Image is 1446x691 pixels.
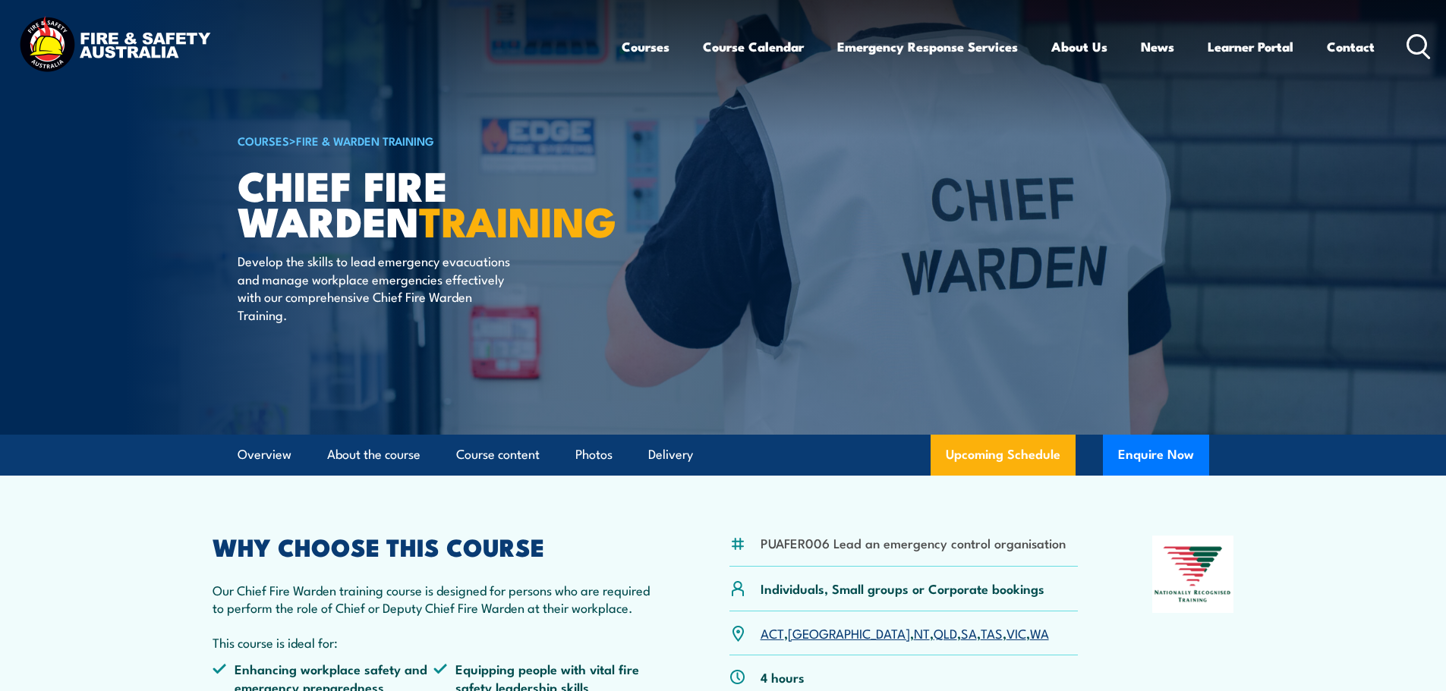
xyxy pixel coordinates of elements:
[238,167,613,237] h1: Chief Fire Warden
[213,633,656,651] p: This course is ideal for:
[213,581,656,617] p: Our Chief Fire Warden training course is designed for persons who are required to perform the rol...
[934,623,957,642] a: QLD
[703,27,804,67] a: Course Calendar
[1051,27,1107,67] a: About Us
[1152,536,1234,613] img: Nationally Recognised Training logo.
[1327,27,1375,67] a: Contact
[761,668,805,686] p: 4 hours
[761,579,1044,597] p: Individuals, Small groups or Corporate bookings
[1030,623,1049,642] a: WA
[1208,27,1293,67] a: Learner Portal
[1141,27,1174,67] a: News
[788,623,910,642] a: [GEOGRAPHIC_DATA]
[981,623,1003,642] a: TAS
[238,252,515,323] p: Develop the skills to lead emergency evacuations and manage workplace emergencies effectively wit...
[931,435,1076,476] a: Upcoming Schedule
[213,536,656,557] h2: WHY CHOOSE THIS COURSE
[327,435,421,475] a: About the course
[648,435,693,475] a: Delivery
[761,534,1066,551] li: PUAFER006 Lead an emergency control organisation
[1007,623,1026,642] a: VIC
[456,435,540,475] a: Course content
[419,188,616,251] strong: TRAINING
[761,623,784,642] a: ACT
[622,27,669,67] a: Courses
[238,131,613,149] h6: >
[238,435,291,475] a: Overview
[761,624,1049,642] p: , , , , , , ,
[1103,435,1209,476] button: Enquire Now
[914,623,930,642] a: NT
[238,132,289,149] a: COURSES
[837,27,1018,67] a: Emergency Response Services
[296,132,434,149] a: Fire & Warden Training
[575,435,613,475] a: Photos
[961,623,977,642] a: SA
